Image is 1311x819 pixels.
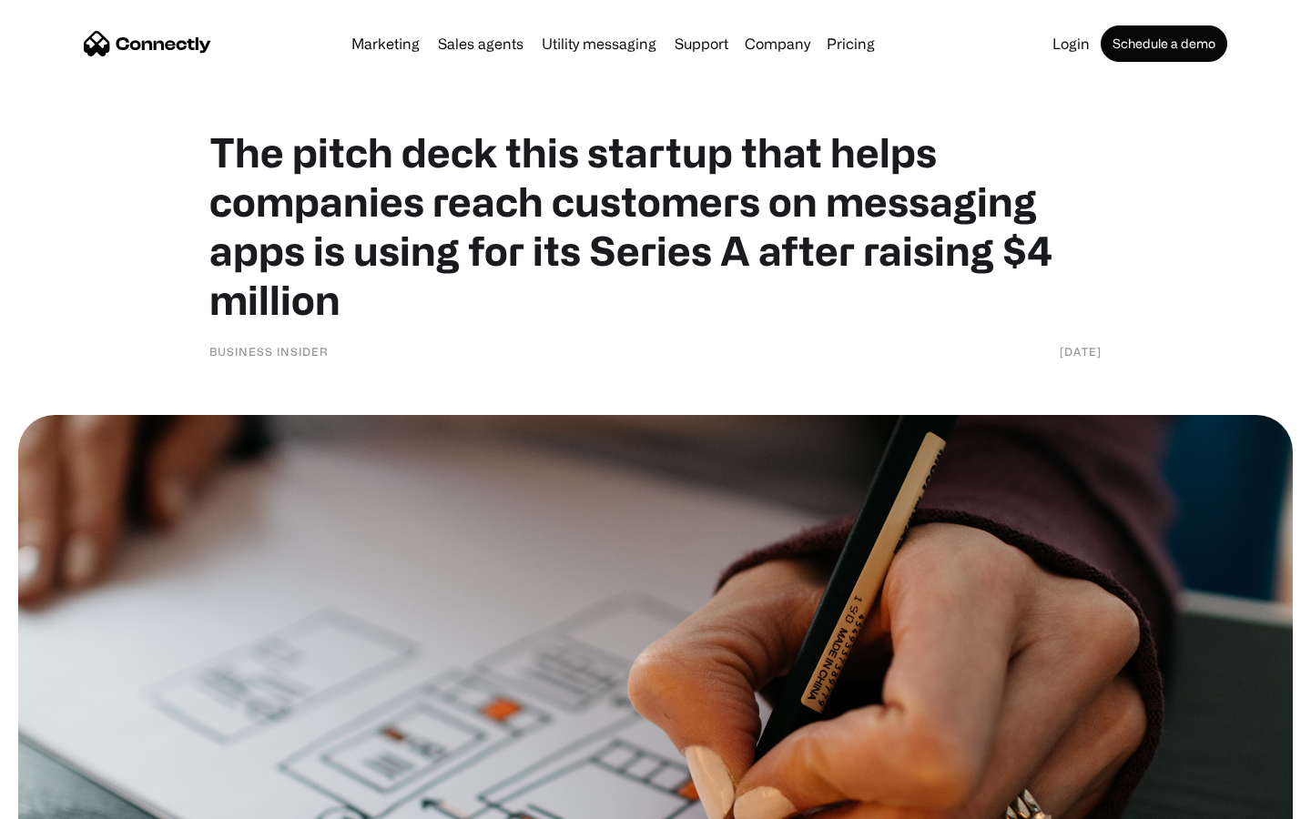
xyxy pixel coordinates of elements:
[667,36,736,51] a: Support
[534,36,664,51] a: Utility messaging
[1045,36,1097,51] a: Login
[745,31,810,56] div: Company
[209,342,329,360] div: Business Insider
[819,36,882,51] a: Pricing
[344,36,427,51] a: Marketing
[84,30,211,57] a: home
[739,31,816,56] div: Company
[18,787,109,813] aside: Language selected: English
[1060,342,1102,360] div: [DATE]
[1101,25,1227,62] a: Schedule a demo
[431,36,531,51] a: Sales agents
[209,127,1102,324] h1: The pitch deck this startup that helps companies reach customers on messaging apps is using for i...
[36,787,109,813] ul: Language list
